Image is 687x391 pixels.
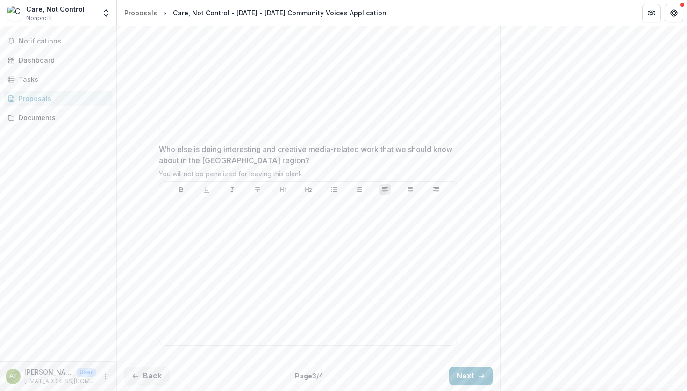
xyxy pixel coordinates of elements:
[405,184,416,195] button: Align Center
[100,4,113,22] button: Open entity switcher
[278,184,289,195] button: Heading 1
[9,373,17,379] div: Autumn Talley
[24,367,73,377] p: [PERSON_NAME]
[7,6,22,21] img: Care, Not Control
[19,37,109,45] span: Notifications
[295,371,323,381] p: Page 3 / 4
[303,184,314,195] button: Heading 2
[159,144,452,166] p: Who else is doing interesting and creative media-related work that we should know about in the [G...
[176,184,187,195] button: Bold
[19,55,105,65] div: Dashboard
[379,184,391,195] button: Align Left
[449,367,493,385] button: Next
[121,6,390,20] nav: breadcrumb
[4,52,113,68] a: Dashboard
[19,94,105,103] div: Proposals
[201,184,212,195] button: Underline
[19,74,105,84] div: Tasks
[665,4,683,22] button: Get Help
[121,6,161,20] a: Proposals
[4,110,113,125] a: Documents
[19,113,105,123] div: Documents
[329,184,340,195] button: Bullet List
[227,184,238,195] button: Italicize
[124,367,169,385] button: Back
[430,184,442,195] button: Align Right
[26,4,85,14] div: Care, Not Control
[100,371,111,382] button: More
[642,4,661,22] button: Partners
[26,14,52,22] span: Nonprofit
[4,72,113,87] a: Tasks
[4,34,113,49] button: Notifications
[252,184,263,195] button: Strike
[24,377,96,385] p: [EMAIL_ADDRESS][DOMAIN_NAME]
[159,170,458,181] div: You will not be penalized for leaving this blank.
[124,8,157,18] div: Proposals
[173,8,386,18] div: Care, Not Control - [DATE] - [DATE] Community Voices Application
[4,91,113,106] a: Proposals
[354,184,365,195] button: Ordered List
[77,368,96,377] p: User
